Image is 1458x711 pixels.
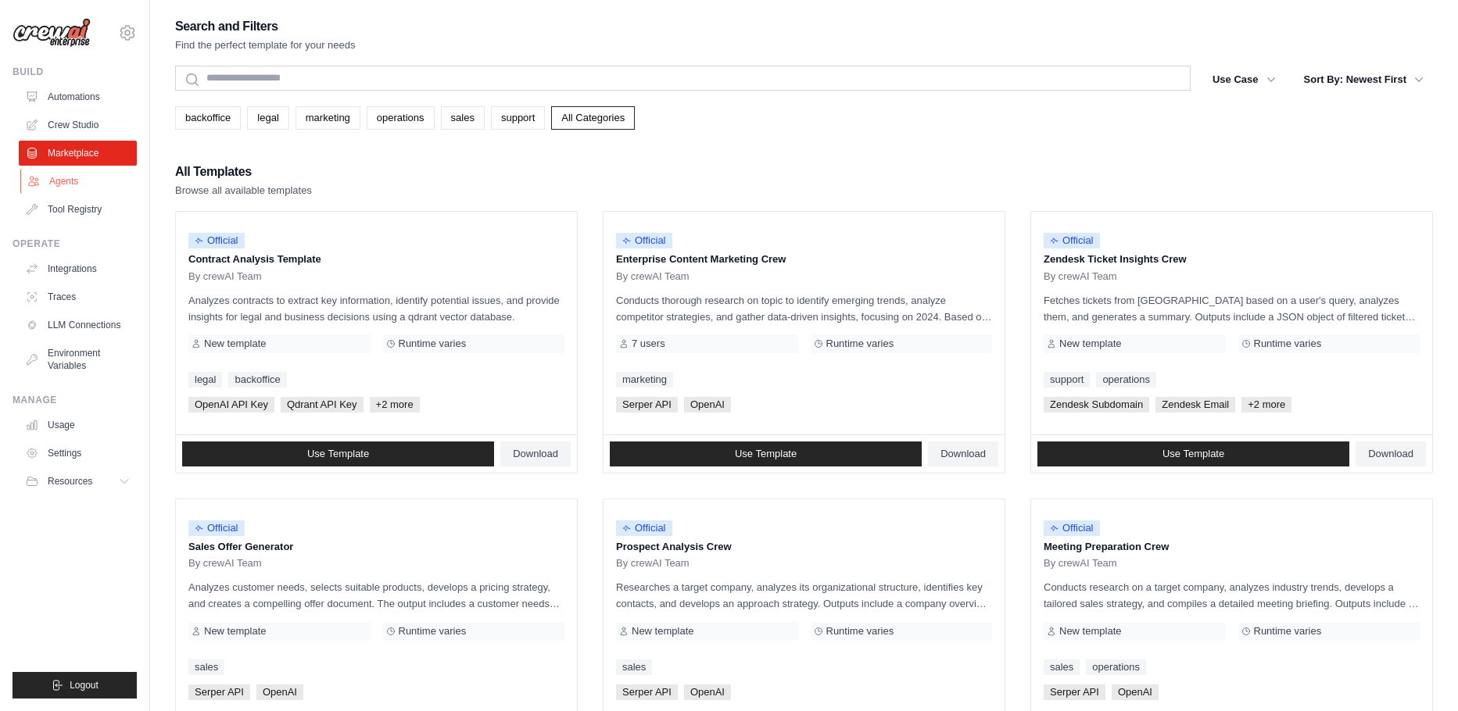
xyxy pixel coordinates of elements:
img: Logo [13,18,91,48]
a: operations [367,106,435,130]
button: Use Case [1203,66,1285,94]
span: Serper API [616,397,678,413]
span: Runtime varies [399,625,467,638]
span: Official [1044,233,1100,248]
h2: All Templates [175,161,312,183]
span: Logout [70,679,99,691]
span: OpenAI API Key [188,397,274,413]
span: Official [188,233,245,248]
span: OpenAI [1112,684,1159,700]
p: Enterprise Content Marketing Crew [616,252,992,267]
a: legal [247,106,288,130]
span: Download [940,448,986,460]
span: New template [204,625,266,638]
p: Sales Offer Generator [188,539,564,555]
a: Crew Studio [19,113,137,138]
a: sales [188,659,224,675]
a: sales [1044,659,1080,675]
p: Browse all available templates [175,183,312,198]
a: operations [1096,372,1156,388]
p: Conducts thorough research on topic to identify emerging trends, analyze competitor strategies, a... [616,292,992,325]
span: 7 users [632,338,665,350]
button: Logout [13,672,137,698]
a: support [1044,372,1090,388]
span: Runtime varies [1254,338,1322,350]
a: Integrations [19,256,137,281]
a: marketing [616,372,673,388]
a: Use Template [182,441,494,466]
button: Resources [19,469,137,494]
span: OpenAI [684,684,731,700]
span: By crewAI Team [616,557,690,570]
a: Traces [19,284,137,309]
span: By crewAI Team [188,270,262,283]
span: Download [513,448,558,460]
span: Use Template [307,448,369,460]
p: Analyzes customer needs, selects suitable products, develops a pricing strategy, and creates a co... [188,579,564,612]
span: By crewAI Team [1044,270,1117,283]
span: OpenAI [684,397,731,413]
a: Use Template [610,441,922,466]
span: Qdrant API Key [281,397,364,413]
span: Runtime varies [826,625,894,638]
a: Download [500,441,571,466]
p: Researches a target company, analyzes its organizational structure, identifies key contacts, and ... [616,579,992,612]
span: Serper API [1044,684,1105,700]
span: By crewAI Team [1044,557,1117,570]
a: marketing [296,106,360,130]
span: New template [632,625,693,638]
span: Download [1368,448,1413,460]
p: Meeting Preparation Crew [1044,539,1420,555]
a: sales [441,106,485,130]
span: New template [1059,338,1121,350]
span: Zendesk Subdomain [1044,397,1149,413]
a: LLM Connections [19,313,137,338]
a: Agents [20,169,138,194]
span: +2 more [370,397,420,413]
p: Fetches tickets from [GEOGRAPHIC_DATA] based on a user's query, analyzes them, and generates a su... [1044,292,1420,325]
a: Download [1356,441,1426,466]
a: sales [616,659,652,675]
span: Serper API [188,684,250,700]
span: Zendesk Email [1155,397,1235,413]
span: Official [616,233,672,248]
a: Marketplace [19,141,137,166]
span: OpenAI [256,684,303,700]
span: Official [1044,520,1100,536]
a: Usage [19,413,137,438]
a: Automations [19,84,137,109]
div: Manage [13,394,137,406]
p: Find the perfect template for your needs [175,38,356,53]
a: legal [188,372,222,388]
span: Official [188,520,245,536]
button: Sort By: Newest First [1295,66,1433,94]
span: Runtime varies [826,338,894,350]
span: By crewAI Team [616,270,690,283]
div: Operate [13,238,137,250]
a: Use Template [1037,441,1349,466]
span: Use Template [1162,448,1224,460]
span: Resources [48,475,92,488]
span: By crewAI Team [188,557,262,570]
a: Environment Variables [19,341,137,378]
a: backoffice [175,106,241,130]
p: Analyzes contracts to extract key information, identify potential issues, and provide insights fo... [188,292,564,325]
p: Conducts research on a target company, analyzes industry trends, develops a tailored sales strate... [1044,579,1420,612]
div: Build [13,66,137,78]
a: Download [928,441,998,466]
span: Official [616,520,672,536]
span: New template [204,338,266,350]
a: backoffice [228,372,286,388]
span: Runtime varies [399,338,467,350]
span: New template [1059,625,1121,638]
span: +2 more [1241,397,1291,413]
p: Contract Analysis Template [188,252,564,267]
p: Zendesk Ticket Insights Crew [1044,252,1420,267]
a: Settings [19,441,137,466]
span: Serper API [616,684,678,700]
span: Runtime varies [1254,625,1322,638]
a: Tool Registry [19,197,137,222]
h2: Search and Filters [175,16,356,38]
a: operations [1086,659,1146,675]
a: All Categories [551,106,635,130]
